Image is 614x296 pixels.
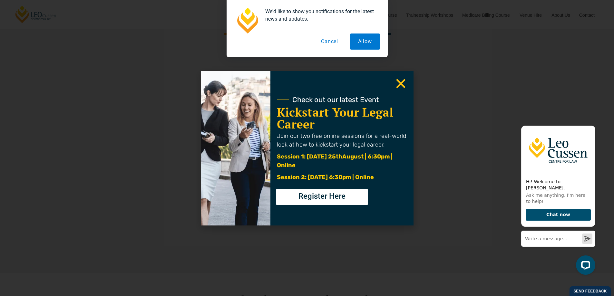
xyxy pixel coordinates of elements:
span: Join our two free online sessions for a real-world look at how to kickstart your legal career. [277,132,406,148]
iframe: LiveChat chat widget [516,119,598,280]
div: We'd like to show you notifications for the latest news and updates. [260,8,380,23]
span: th [336,153,342,160]
span: Session 1: [DATE] 25 [277,153,336,160]
a: Kickstart Your Legal Career [277,104,393,132]
a: Close [395,77,407,90]
button: Allow [350,33,380,50]
span: Check out our latest Event [292,96,379,103]
span: August | 6:30pm | Online [277,153,393,169]
img: notification icon [234,8,260,33]
span: Register Here [298,192,346,200]
span: Session 2: [DATE] 6:30pm | Online [277,174,374,181]
a: Register Here [276,189,368,205]
button: Cancel [313,33,346,50]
